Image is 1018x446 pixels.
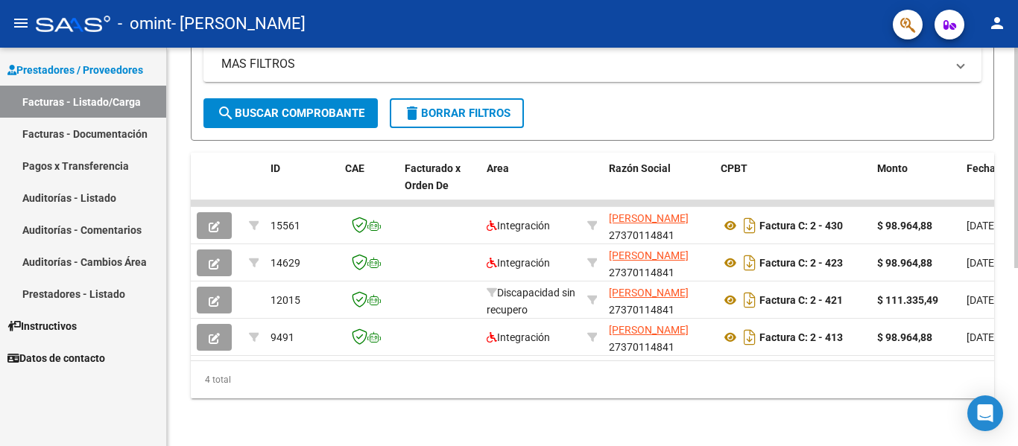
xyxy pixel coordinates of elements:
[877,331,932,343] strong: $ 98.964,88
[203,98,378,128] button: Buscar Comprobante
[759,331,843,343] strong: Factura C: 2 - 413
[609,322,709,353] div: 27370114841
[118,7,171,40] span: - omint
[7,350,105,366] span: Datos de contacto
[609,210,709,241] div: 27370114841
[759,294,843,306] strong: Factura C: 2 - 421
[609,212,689,224] span: [PERSON_NAME]
[265,153,339,218] datatable-header-cell: ID
[988,14,1006,32] mat-icon: person
[403,106,510,120] span: Borrar Filtros
[967,257,997,269] span: [DATE]
[740,288,759,312] i: Descargar documento
[481,153,581,218] datatable-header-cell: Area
[967,395,1003,431] div: Open Intercom Messenger
[740,251,759,275] i: Descargar documento
[12,14,30,32] mat-icon: menu
[203,46,981,82] mat-expansion-panel-header: MAS FILTROS
[403,104,421,122] mat-icon: delete
[609,324,689,336] span: [PERSON_NAME]
[339,153,399,218] datatable-header-cell: CAE
[271,162,280,174] span: ID
[217,106,364,120] span: Buscar Comprobante
[7,62,143,78] span: Prestadores / Proveedores
[715,153,871,218] datatable-header-cell: CPBT
[345,162,364,174] span: CAE
[740,325,759,349] i: Descargar documento
[740,214,759,238] i: Descargar documento
[609,287,689,299] span: [PERSON_NAME]
[721,162,747,174] span: CPBT
[609,249,689,261] span: [PERSON_NAME]
[759,257,843,269] strong: Factura C: 2 - 423
[967,220,997,232] span: [DATE]
[487,162,509,174] span: Area
[405,162,461,191] span: Facturado x Orden De
[967,331,997,343] span: [DATE]
[487,331,550,343] span: Integración
[271,220,300,232] span: 15561
[877,257,932,269] strong: $ 98.964,88
[217,104,235,122] mat-icon: search
[877,294,938,306] strong: $ 111.335,49
[390,98,524,128] button: Borrar Filtros
[271,257,300,269] span: 14629
[271,331,294,343] span: 9491
[877,220,932,232] strong: $ 98.964,88
[871,153,961,218] datatable-header-cell: Monto
[609,284,709,316] div: 27370114841
[487,257,550,269] span: Integración
[399,153,481,218] datatable-header-cell: Facturado x Orden De
[271,294,300,306] span: 12015
[171,7,306,40] span: - [PERSON_NAME]
[603,153,715,218] datatable-header-cell: Razón Social
[487,287,575,316] span: Discapacidad sin recupero
[7,318,77,334] span: Instructivos
[487,220,550,232] span: Integración
[191,361,994,398] div: 4 total
[609,247,709,278] div: 27370114841
[759,220,843,232] strong: Factura C: 2 - 430
[609,162,671,174] span: Razón Social
[221,56,946,72] mat-panel-title: MAS FILTROS
[877,162,908,174] span: Monto
[967,294,997,306] span: [DATE]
